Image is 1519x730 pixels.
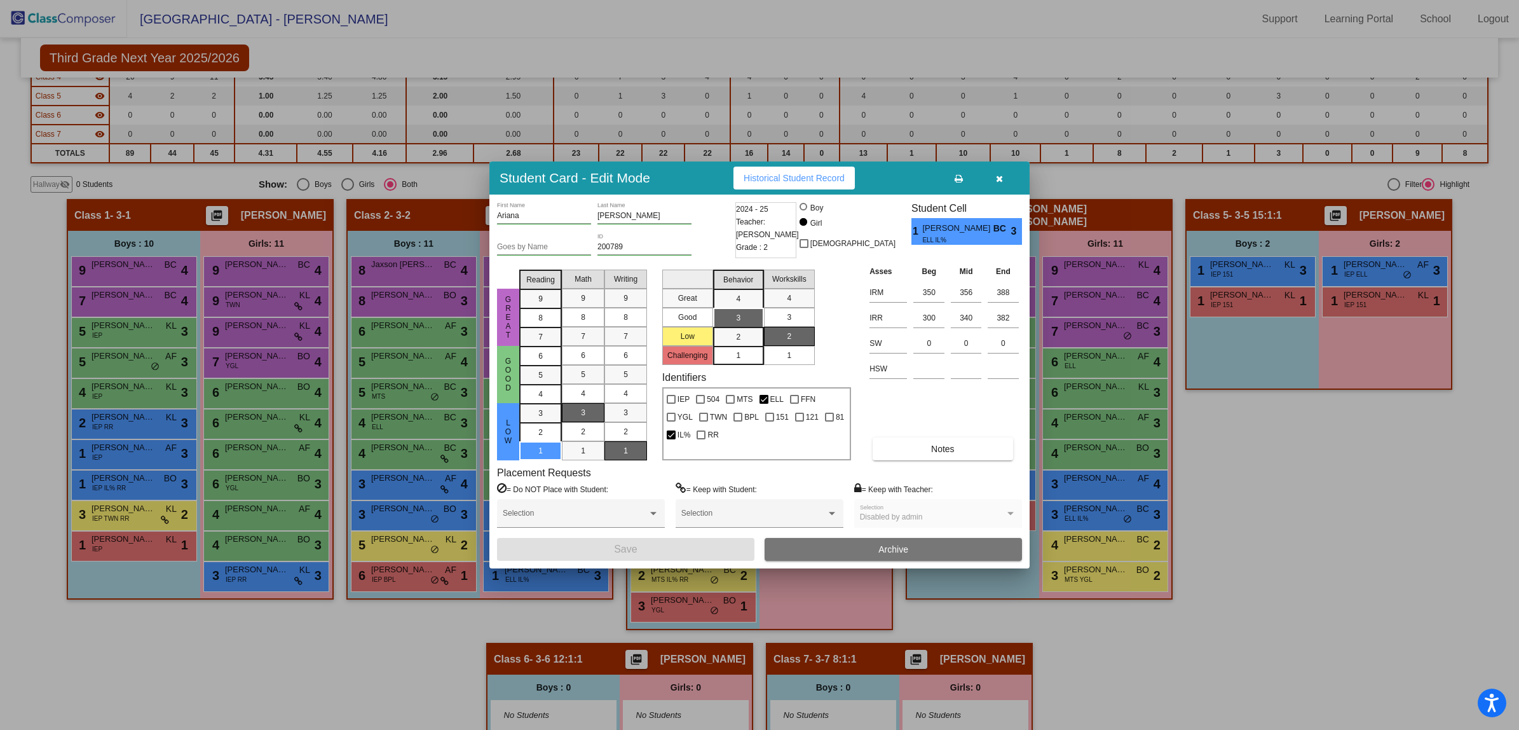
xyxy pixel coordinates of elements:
[614,544,637,554] span: Save
[810,202,824,214] div: Boy
[765,538,1022,561] button: Archive
[869,359,907,378] input: assessment
[866,265,910,279] th: Asses
[736,293,740,305] span: 4
[744,410,759,425] span: BPL
[869,308,907,327] input: assessment
[538,293,543,305] span: 9
[836,410,844,425] span: 81
[662,371,706,383] label: Identifiers
[806,410,819,425] span: 121
[575,273,592,285] span: Math
[497,538,754,561] button: Save
[623,331,628,342] span: 7
[623,388,628,399] span: 4
[526,274,555,286] span: Reading
[503,418,514,445] span: Low
[801,392,815,407] span: FFN
[623,445,628,457] span: 1
[581,369,585,380] span: 5
[736,312,740,324] span: 3
[787,331,791,342] span: 2
[614,273,637,285] span: Writing
[736,331,740,343] span: 2
[707,392,719,407] span: 504
[860,513,923,521] span: Disabled by admin
[984,265,1022,279] th: End
[736,350,740,361] span: 1
[623,426,628,437] span: 2
[581,293,585,304] span: 9
[744,173,845,183] span: Historical Student Record
[538,312,543,324] span: 8
[497,243,591,252] input: goes by name
[772,273,807,285] span: Workskills
[538,427,543,438] span: 2
[787,350,791,361] span: 1
[597,243,691,252] input: Enter ID
[623,312,628,323] span: 8
[581,426,585,437] span: 2
[948,265,984,279] th: Mid
[869,283,907,302] input: assessment
[810,217,822,229] div: Girl
[503,357,514,392] span: Good
[581,350,585,361] span: 6
[623,369,628,380] span: 5
[993,222,1011,235] span: BC
[911,202,1022,214] h3: Student Cell
[922,235,984,245] span: ELL IL%
[911,224,922,239] span: 1
[787,293,791,304] span: 4
[497,467,591,479] label: Placement Requests
[736,216,799,241] span: Teacher: [PERSON_NAME]
[678,427,691,443] span: IL%
[878,544,908,554] span: Archive
[810,236,896,251] span: [DEMOGRAPHIC_DATA]
[538,408,543,419] span: 3
[723,274,753,286] span: Behavior
[776,410,789,425] span: 151
[581,388,585,399] span: 4
[736,203,768,216] span: 2024 - 25
[931,444,955,454] span: Notes
[581,407,585,418] span: 3
[623,407,628,418] span: 3
[623,293,628,304] span: 9
[581,312,585,323] span: 8
[538,331,543,343] span: 7
[538,369,543,381] span: 5
[707,427,718,443] span: RR
[733,167,855,189] button: Historical Student Record
[497,483,608,495] label: = Do NOT Place with Student:
[737,392,753,407] span: MTS
[873,437,1012,460] button: Notes
[538,350,543,362] span: 6
[770,392,784,407] span: ELL
[710,410,727,425] span: TWN
[676,483,757,495] label: = Keep with Student:
[538,389,543,400] span: 4
[500,170,650,186] h3: Student Card - Edit Mode
[854,483,933,495] label: = Keep with Teacher:
[1011,224,1022,239] span: 3
[869,334,907,353] input: assessment
[538,445,543,457] span: 1
[787,312,791,323] span: 3
[678,410,693,425] span: YGL
[736,241,768,254] span: Grade : 2
[678,392,690,407] span: IEP
[623,350,628,361] span: 6
[581,331,585,342] span: 7
[910,265,948,279] th: Beg
[581,445,585,457] span: 1
[922,222,993,235] span: [PERSON_NAME]
[503,295,514,340] span: Great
